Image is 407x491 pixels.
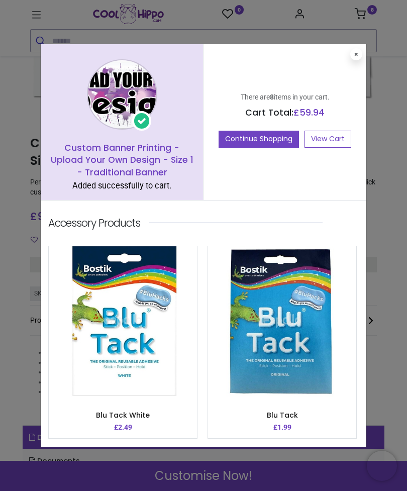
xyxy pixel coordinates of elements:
img: image_512 [208,246,356,397]
span: 2.49 [118,423,132,431]
button: Continue Shopping [219,131,299,148]
h5: Cart Total: [211,107,359,119]
a: Blu Tack [267,410,298,420]
span: £ [293,107,325,119]
b: 8 [270,93,274,101]
p: £ [273,423,291,433]
p: Accessory Products [48,216,140,230]
h5: Custom Banner Printing - Upload Your Own Design - Size 1 - Traditional Banner [48,142,195,179]
span: 1.99 [277,423,291,431]
img: image_512 [49,246,197,397]
p: £ [114,423,132,433]
p: There are items in your cart. [211,92,359,103]
a: View Cart [304,131,351,148]
div: Added successfully to cart. [48,180,195,192]
span: 59.94 [299,107,325,119]
a: Blu Tack White [96,410,150,420]
img: image_1024 [87,59,157,130]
